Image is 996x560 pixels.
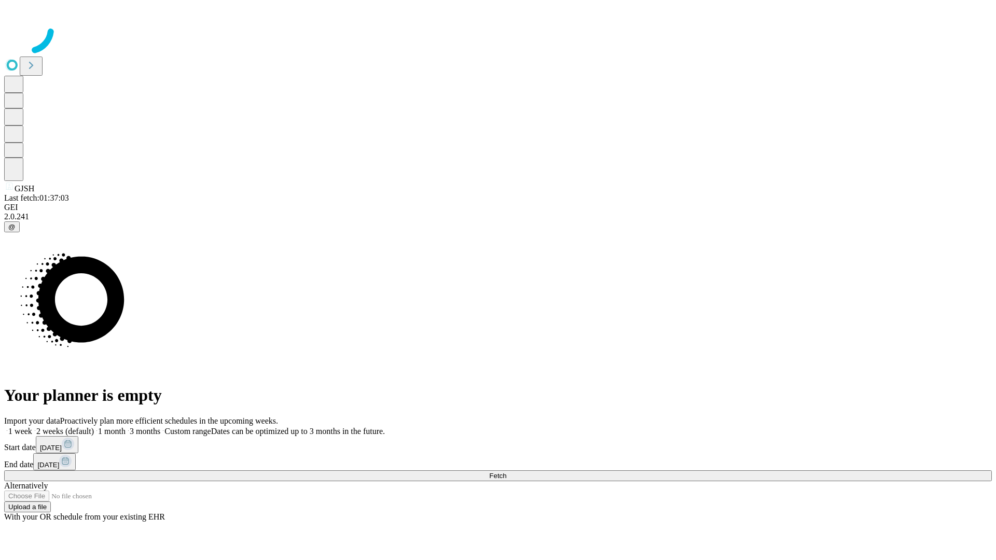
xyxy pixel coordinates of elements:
[130,427,160,436] span: 3 months
[8,223,16,231] span: @
[60,416,278,425] span: Proactively plan more efficient schedules in the upcoming weeks.
[4,416,60,425] span: Import your data
[4,203,992,212] div: GEI
[4,193,69,202] span: Last fetch: 01:37:03
[4,470,992,481] button: Fetch
[211,427,385,436] span: Dates can be optimized up to 3 months in the future.
[164,427,211,436] span: Custom range
[489,472,506,480] span: Fetch
[37,461,59,469] span: [DATE]
[4,501,51,512] button: Upload a file
[4,221,20,232] button: @
[4,212,992,221] div: 2.0.241
[98,427,126,436] span: 1 month
[40,444,62,452] span: [DATE]
[4,386,992,405] h1: Your planner is empty
[4,453,992,470] div: End date
[4,512,165,521] span: With your OR schedule from your existing EHR
[36,436,78,453] button: [DATE]
[15,184,34,193] span: GJSH
[33,453,76,470] button: [DATE]
[8,427,32,436] span: 1 week
[4,436,992,453] div: Start date
[36,427,94,436] span: 2 weeks (default)
[4,481,48,490] span: Alternatively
